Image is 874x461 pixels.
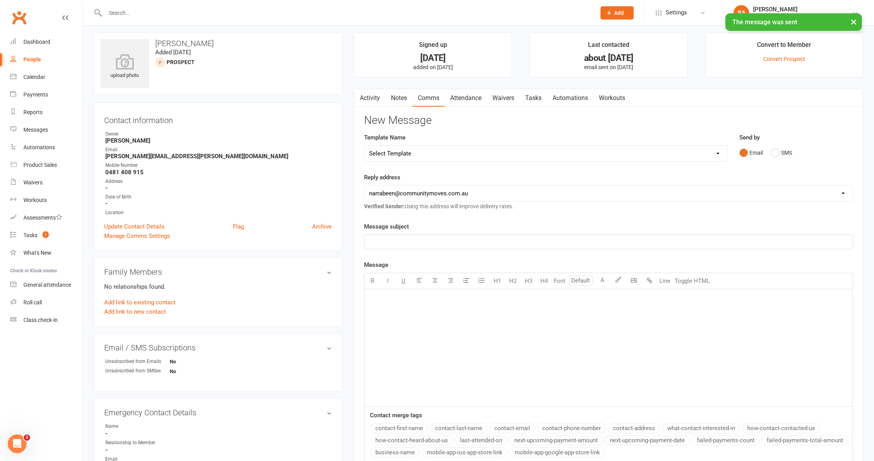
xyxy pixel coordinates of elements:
[692,435,760,445] button: failed-payments-count
[105,423,170,430] div: Name
[23,317,58,323] div: Class check-in
[662,423,740,433] button: what-contact-interested-in
[23,127,48,133] div: Messages
[595,273,610,289] button: A
[23,56,41,63] div: People
[105,200,332,207] strong: -
[10,174,82,191] a: Waivers
[614,10,624,16] span: Add
[105,367,170,375] div: Unsubscribed from SMSes
[104,113,332,125] h3: Contact information
[757,40,811,54] div: Convert to Member
[739,133,760,142] label: Send by
[23,282,71,288] div: General attendance
[23,179,43,186] div: Waivers
[10,311,82,329] a: Class kiosk mode
[552,273,567,289] button: Font
[739,145,763,160] button: Email
[487,89,520,107] a: Waivers
[361,54,504,62] div: [DATE]
[537,54,680,62] div: about [DATE]
[10,51,82,68] a: People
[167,59,195,65] snap: prospect
[370,435,453,445] button: how-contact-heard-about-us
[104,282,332,291] p: No relationships found.
[608,423,660,433] button: contact-address
[364,133,405,142] label: Template Name
[105,447,332,454] strong: -
[8,434,27,453] iframe: Intercom live chat
[104,231,170,241] a: Manage Comms Settings
[509,435,603,445] button: next-upcoming-payment-amount
[170,359,215,365] strong: No
[23,144,55,150] div: Automations
[455,435,507,445] button: last-attended-on
[569,275,593,286] input: Default
[847,13,861,30] button: ×
[753,6,852,13] div: [PERSON_NAME]
[103,7,590,18] input: Search...
[23,109,43,115] div: Reports
[505,273,520,289] button: H2
[666,4,687,21] span: Settings
[364,222,409,231] label: Message subject
[312,222,332,231] a: Archive
[100,54,149,80] div: upload photo
[23,214,62,221] div: Assessments
[104,298,176,307] a: Add link to existing contact
[23,39,50,45] div: Dashboard
[489,423,535,433] button: contact-email
[23,74,45,80] div: Calendar
[10,68,82,86] a: Calendar
[354,89,385,107] a: Activity
[23,250,52,256] div: What's New
[105,184,332,191] strong: -
[364,203,513,209] span: Using this address will improve delivery rates.
[9,8,29,27] a: Clubworx
[10,191,82,209] a: Workouts
[10,294,82,311] a: Roll call
[10,209,82,227] a: Assessments
[370,447,420,457] button: business-name
[170,368,215,374] strong: No
[385,89,412,107] a: Notes
[105,430,332,437] strong: -
[105,178,332,185] div: Address
[10,156,82,174] a: Product Sales
[105,439,170,447] div: Relationship to Member
[104,222,165,231] a: Update Contact Details
[24,434,30,441] span: 2
[600,6,634,20] button: Add
[593,89,631,107] a: Workouts
[445,89,487,107] a: Attendance
[10,227,82,244] a: Tasks 1
[370,423,428,433] button: contact-first-name
[520,89,547,107] a: Tasks
[104,268,332,276] h3: Family Members
[10,104,82,121] a: Reports
[364,173,400,182] label: Reply address
[588,40,629,54] div: Last contacted
[537,423,606,433] button: contact-phone-number
[105,162,332,169] div: Mobile Number
[105,146,332,154] div: Email
[762,435,848,445] button: failed-payments-total-amount
[763,56,805,62] a: Convert Prospect
[105,130,332,138] div: Owner
[105,193,332,201] div: Date of Birth
[657,273,673,289] button: Line
[105,358,170,365] div: Unsubscribed from Emails
[10,139,82,156] a: Automations
[10,33,82,51] a: Dashboard
[43,231,49,238] span: 1
[419,40,447,54] div: Signed up
[361,64,504,70] p: added on [DATE]
[104,408,332,417] h3: Emergency Contact Details
[104,307,166,316] a: Add link to new contact
[104,343,332,352] h3: Email / SMS Subscriptions
[412,89,445,107] a: Comms
[370,411,422,420] label: Contact merge tags
[233,222,244,231] a: Flag
[23,197,47,203] div: Workouts
[23,162,57,168] div: Product Sales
